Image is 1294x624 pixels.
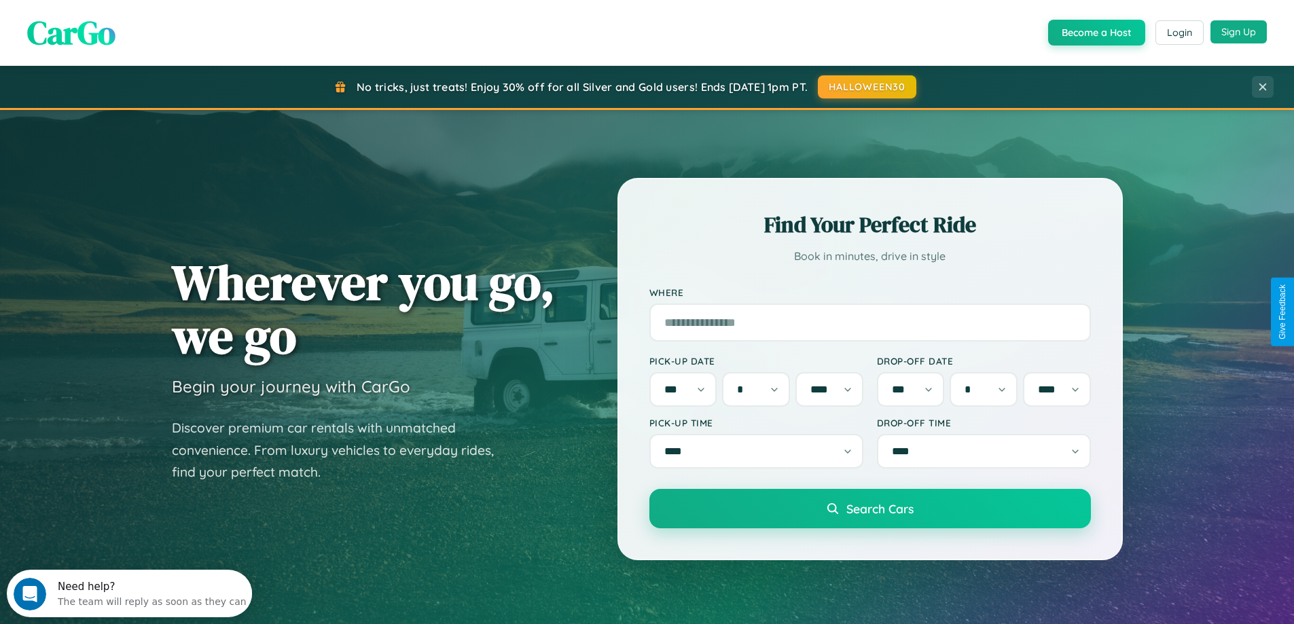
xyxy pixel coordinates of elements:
[1048,20,1145,45] button: Become a Host
[877,355,1091,367] label: Drop-off Date
[51,22,240,37] div: The team will reply as soon as they can
[51,12,240,22] div: Need help?
[7,570,252,617] iframe: Intercom live chat discovery launcher
[649,210,1091,240] h2: Find Your Perfect Ride
[649,287,1091,298] label: Where
[877,417,1091,428] label: Drop-off Time
[649,355,863,367] label: Pick-up Date
[1210,20,1267,43] button: Sign Up
[172,255,555,363] h1: Wherever you go, we go
[14,578,46,610] iframe: Intercom live chat
[1278,285,1287,339] div: Give Feedback
[649,417,863,428] label: Pick-up Time
[172,376,410,397] h3: Begin your journey with CarGo
[846,501,914,516] span: Search Cars
[5,5,253,43] div: Open Intercom Messenger
[172,417,511,483] p: Discover premium car rentals with unmatched convenience. From luxury vehicles to everyday rides, ...
[357,80,808,94] span: No tricks, just treats! Enjoy 30% off for all Silver and Gold users! Ends [DATE] 1pm PT.
[27,10,115,55] span: CarGo
[649,246,1091,266] p: Book in minutes, drive in style
[649,489,1091,528] button: Search Cars
[1155,20,1204,45] button: Login
[818,75,916,98] button: HALLOWEEN30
